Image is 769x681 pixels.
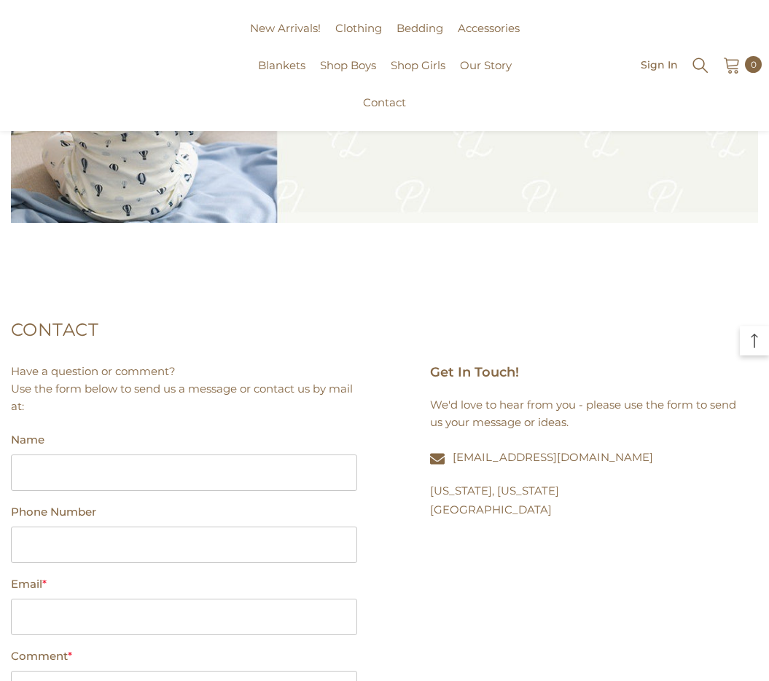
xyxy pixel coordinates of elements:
span: New Arrivals! [250,21,321,35]
div: We'd love to hear from you - please use the form to send us your message or ideas. [430,396,736,431]
a: Our Story [453,57,519,94]
a: Blankets [251,57,313,94]
a: Shop Boys [313,57,383,94]
summary: Search [691,55,710,75]
a: Shop Girls [383,57,453,94]
h1: Contact [11,296,758,363]
label: Comment [11,647,357,665]
span: Contact [363,95,406,109]
span: 0 [751,57,757,73]
label: Name [11,431,357,449]
span: Have a question or comment? Use the form below to send us a message or contact us by mail at: [11,364,353,413]
span: Shop Girls [391,58,445,72]
span: Sign In [641,60,678,70]
span: Blankets [258,58,305,72]
span: Bedding [397,21,443,35]
label: Phone number [11,503,357,521]
a: Bedding [389,20,450,57]
p: [US_STATE], [US_STATE] [GEOGRAPHIC_DATA] [430,481,736,519]
a: [EMAIL_ADDRESS][DOMAIN_NAME] [453,450,653,464]
span: Our Story [460,58,512,72]
a: Contact [356,94,413,131]
span: Clothing [335,21,382,35]
a: Pimalu [7,60,53,71]
span: Shop Boys [320,58,376,72]
span: Accessories [458,21,520,35]
a: Clothing [328,20,389,57]
a: Accessories [450,20,527,57]
label: Email [11,575,357,593]
a: Sign In [641,59,678,70]
a: New Arrivals! [243,20,328,57]
h2: Get In Touch! [430,363,736,396]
